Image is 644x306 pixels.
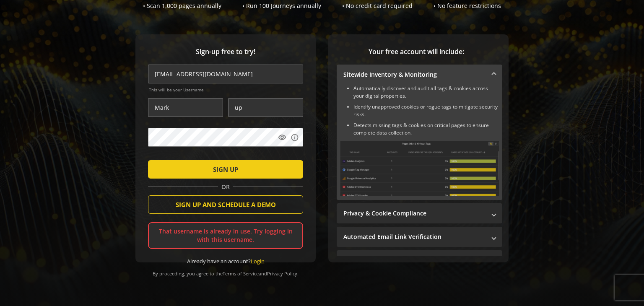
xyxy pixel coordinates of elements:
span: Your free account will include: [337,47,496,57]
a: Login [251,257,265,265]
a: Privacy Policy [267,270,297,277]
mat-panel-title: Privacy & Cookie Compliance [343,209,486,218]
li: Automatically discover and audit all tags & cookies across your digital properties. [353,85,499,100]
span: OR [218,183,233,191]
input: Email Address (name@work-email.com) * [148,65,303,83]
mat-expansion-panel-header: Sitewide Inventory & Monitoring [337,65,502,85]
span: Sign-up free to try! [148,47,303,57]
div: • Run 100 Journeys annually [242,2,321,10]
button: SIGN UP [148,160,303,179]
div: • No feature restrictions [434,2,501,10]
span: SIGN UP [213,162,238,177]
mat-icon: info [291,133,299,142]
mat-panel-title: Automated Email Link Verification [343,233,486,241]
span: This will be your Username [149,87,303,93]
mat-panel-title: Sitewide Inventory & Monitoring [343,70,486,79]
div: By proceeding, you agree to the and . [148,265,303,277]
a: Terms of Service [223,270,259,277]
mat-expansion-panel-header: Automated Email Link Verification [337,227,502,247]
div: • No credit card required [342,2,413,10]
div: • Scan 1,000 pages annually [143,2,221,10]
input: Last Name * [228,98,303,117]
li: Identify unapproved cookies or rogue tags to mitigate security risks. [353,103,499,118]
span: SIGN UP AND SCHEDULE A DEMO [176,197,276,212]
div: Sitewide Inventory & Monitoring [337,85,502,200]
mat-expansion-panel-header: Performance Monitoring with Web Vitals [337,250,502,270]
div: That username is already in use. Try logging in with this username. [148,222,303,249]
mat-icon: visibility [278,133,286,142]
div: Already have an account? [148,257,303,265]
img: Sitewide Inventory & Monitoring [340,141,499,196]
mat-expansion-panel-header: Privacy & Cookie Compliance [337,203,502,223]
button: SIGN UP AND SCHEDULE A DEMO [148,195,303,214]
input: First Name * [148,98,223,117]
li: Detects missing tags & cookies on critical pages to ensure complete data collection. [353,122,499,137]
